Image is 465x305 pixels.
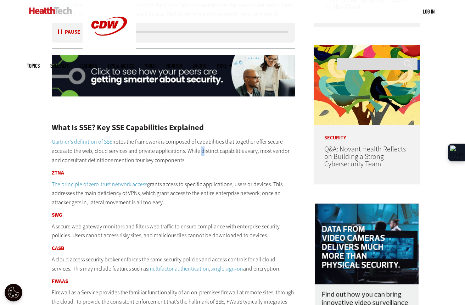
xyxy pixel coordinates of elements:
h3: ZTNA [52,170,295,176]
a: Events [193,63,206,68]
a: Gartner’s definition of SSE [52,138,112,145]
h3: FWaaS [52,279,295,284]
p: notes the framework is composed of capabilities that together offer secure access to the web, clo... [52,137,295,165]
h2: What Is SSE? Key SSE Capabilities Explained [52,124,295,132]
a: Video [145,63,156,68]
h3: CASB [52,246,295,251]
a: single sign-on [211,265,243,272]
span: Specialty [50,63,69,68]
span: More [217,63,232,68]
img: abstract illustration of a tree [314,45,420,125]
a: Tips & Tactics [107,63,134,68]
div: User menu [423,8,435,15]
span: Topics [27,63,40,68]
a: Q&A: Novant Health Reflects on Building a Strong Cybersecurity Team [324,144,406,169]
img: Home [29,7,72,14]
p: Security [314,125,420,140]
a: multifactor authentication [148,265,209,272]
a: MonITor [166,63,182,68]
a: Log in [423,8,435,15]
button: Open Preferences [5,284,22,301]
h3: SWG [52,212,295,218]
a: CDW [83,47,136,54]
p: A secure web gateway monitors and filters web traffic to ensure compliance with enterprise securi... [52,222,295,240]
p: A cloud access security broker enforces the same security policies and access controls for all cl... [52,255,295,273]
img: Extension Icon [450,145,463,160]
div: Cookie Settings [5,284,22,301]
a: The principle of zero-trust network access [52,181,147,188]
a: Features [79,63,97,68]
p: grants access to specific applications, users or devices. This addresses the main deficiency of V... [52,180,295,207]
